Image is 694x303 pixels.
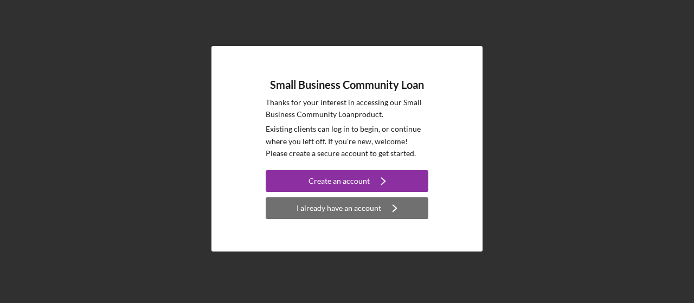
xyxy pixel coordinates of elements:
div: I already have an account [297,197,381,219]
button: Create an account [266,170,428,192]
p: Existing clients can log in to begin, or continue where you left off. If you're new, welcome! Ple... [266,123,428,159]
p: Thanks for your interest in accessing our Small Business Community Loan product. [266,96,428,121]
a: Create an account [266,170,428,195]
button: I already have an account [266,197,428,219]
div: Create an account [309,170,370,192]
h4: Small Business Community Loan [270,79,424,91]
